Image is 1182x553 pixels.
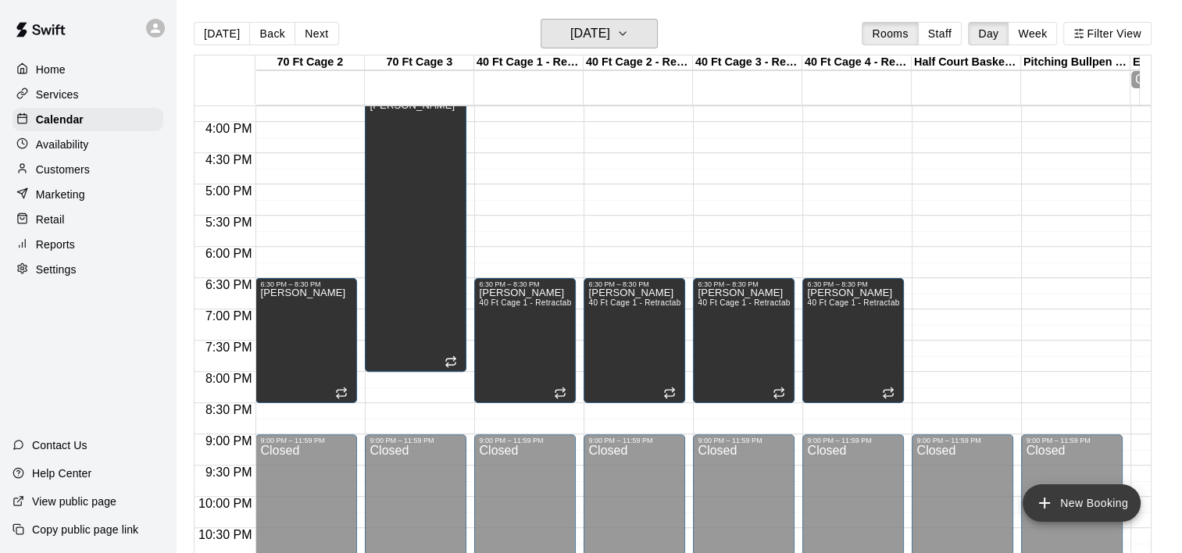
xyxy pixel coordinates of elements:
a: Retail [12,208,163,231]
a: Calendar [12,108,163,131]
button: Back [249,22,295,45]
a: Availability [12,133,163,156]
span: 7:30 PM [202,341,256,354]
div: 9:00 PM – 11:59 PM [370,437,462,444]
span: Recurring event [554,387,566,399]
p: Contact Us [32,437,87,453]
div: 6:30 PM – 8:30 PM [588,280,680,288]
a: Reports [12,233,163,256]
p: Retail [36,212,65,227]
button: [DATE] [194,22,250,45]
div: 6:30 PM – 8:30 PM: Rullo [584,278,685,403]
p: Availability [36,137,89,152]
div: 6:30 PM – 8:30 PM [698,280,790,288]
div: 3:30 PM – 8:00 PM: Noah [365,91,466,372]
a: Home [12,58,163,81]
a: Customers [12,158,163,181]
span: Recurring event [335,387,348,399]
p: Copy public page link [32,522,138,537]
button: Filter View [1063,22,1151,45]
div: 9:00 PM – 11:59 PM [479,437,571,444]
span: Recurring event [773,387,785,399]
div: 40 Ft Cage 4 - Retractable [802,55,912,70]
p: Home [36,62,66,77]
a: Services [12,83,163,106]
p: Reports [36,237,75,252]
div: Half Court Basketball Court [912,55,1021,70]
div: 40 Ft Cage 2 - Retractable [584,55,693,70]
div: 6:30 PM – 8:30 PM: Rullo [802,278,904,403]
p: Help Center [32,466,91,481]
button: Day [968,22,1009,45]
button: [DATE] [541,19,658,48]
button: Week [1008,22,1057,45]
p: Services [36,87,79,102]
div: Pitching Bullpen - 70 Ft Cage 1 (NO HITTING ALLOWED) [1021,55,1130,70]
span: 9:00 PM [202,434,256,448]
p: Customers [36,162,90,177]
span: 4:00 PM [202,122,256,135]
div: 6:30 PM – 8:30 PM: Rullo [693,278,795,403]
span: 8:00 PM [202,372,256,385]
div: 70 Ft Cage 2 [255,55,365,70]
div: 70 Ft Cage 3 [365,55,474,70]
div: 9:00 PM – 11:59 PM [698,437,790,444]
span: 5:00 PM [202,184,256,198]
div: 9:00 PM – 11:59 PM [807,437,899,444]
div: 6:30 PM – 8:30 PM [807,280,899,288]
p: View public page [32,494,116,509]
div: 9:00 PM – 11:59 PM [1026,437,1118,444]
button: Next [295,22,338,45]
h6: [DATE] [570,23,610,45]
a: Marketing [12,183,163,206]
div: 6:30 PM – 8:30 PM: Rullo [474,278,576,403]
span: 6:00 PM [202,247,256,260]
span: Recurring event [445,355,457,368]
div: 40 Ft Cage 3 - Retractable [693,55,802,70]
span: 5:30 PM [202,216,256,229]
p: Settings [36,262,77,277]
button: add [1023,484,1141,522]
div: 6:30 PM – 8:30 PM [260,280,352,288]
p: Marketing [36,187,85,202]
span: 40 Ft Cage 1 - Retractable, 40 Ft Cage 2 - Retractable, 40 Ft Cage 3 - Retractable, 40 Ft Cage 4 ... [588,298,1052,307]
span: 7:00 PM [202,309,256,323]
span: 8:30 PM [202,403,256,416]
span: 6:30 PM [202,278,256,291]
div: 6:30 PM – 8:30 PM [479,280,571,288]
button: Rooms [862,22,918,45]
span: 9:30 PM [202,466,256,479]
div: 40 Ft Cage 1 - Retractable [474,55,584,70]
span: 40 Ft Cage 1 - Retractable, 40 Ft Cage 2 - Retractable, 40 Ft Cage 3 - Retractable, 40 Ft Cage 4 ... [479,298,942,307]
span: 40 Ft Cage 1 - Retractable, 40 Ft Cage 2 - Retractable, 40 Ft Cage 3 - Retractable, 40 Ft Cage 4 ... [698,298,1161,307]
span: 10:00 PM [195,497,255,510]
a: Settings [12,258,163,281]
span: Recurring event [663,387,676,399]
button: Staff [918,22,962,45]
div: 6:30 PM – 8:30 PM: Rullo [255,278,357,403]
span: Recurring event [882,387,895,399]
span: 4:30 PM [202,153,256,166]
p: Calendar [36,112,84,127]
div: 9:00 PM – 11:59 PM [588,437,680,444]
div: 9:00 PM – 11:59 PM [260,437,352,444]
div: 9:00 PM – 11:59 PM [916,437,1009,444]
span: 10:30 PM [195,528,255,541]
